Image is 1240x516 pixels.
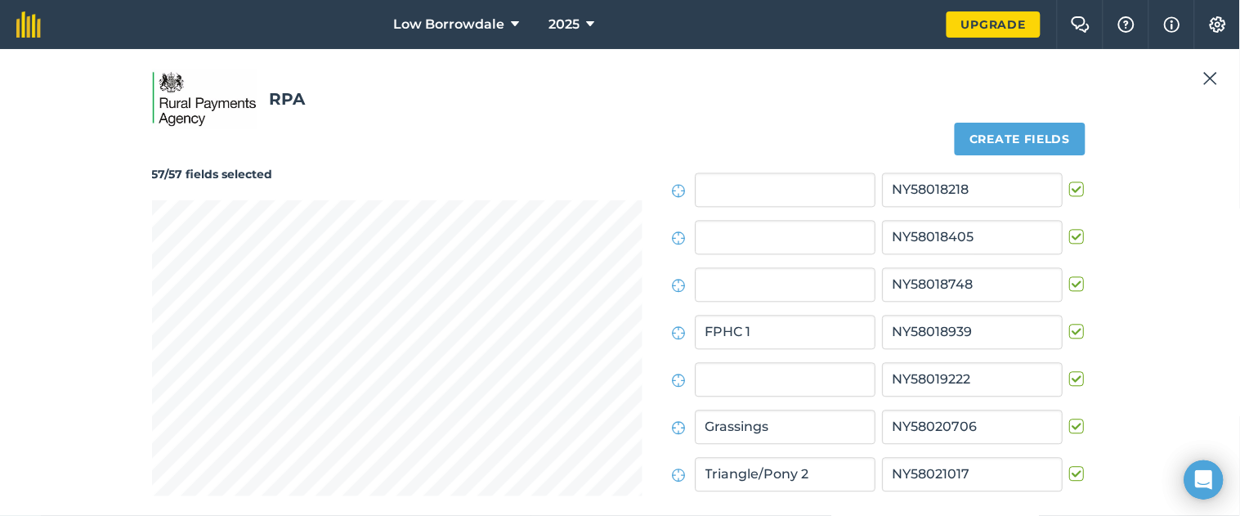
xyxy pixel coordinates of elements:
img: A cog icon [1208,16,1228,33]
img: Rural Payment Agency logo [152,69,257,129]
img: svg+xml;base64,PHN2ZyB4bWxucz0iaHR0cDovL3d3dy53My5vcmcvMjAwMC9zdmciIHdpZHRoPSIxNyIgaGVpZ2h0PSIxNy... [1164,15,1180,34]
a: Upgrade [947,11,1041,38]
button: Create fields [955,123,1085,155]
img: fieldmargin Logo [16,11,41,38]
img: A question mark icon [1117,16,1136,33]
span: 2025 [548,15,580,34]
h2: RPA [152,69,1089,129]
div: Open Intercom Messenger [1184,460,1224,500]
img: Two speech bubbles overlapping with the left bubble in the forefront [1071,16,1090,33]
span: Low Borrowdale [393,15,504,34]
img: svg+xml;base64,PHN2ZyB4bWxucz0iaHR0cDovL3d3dy53My5vcmcvMjAwMC9zdmciIHdpZHRoPSIyMiIgaGVpZ2h0PSIzMC... [1203,69,1218,88]
strong: 57/57 fields selected [152,167,273,182]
